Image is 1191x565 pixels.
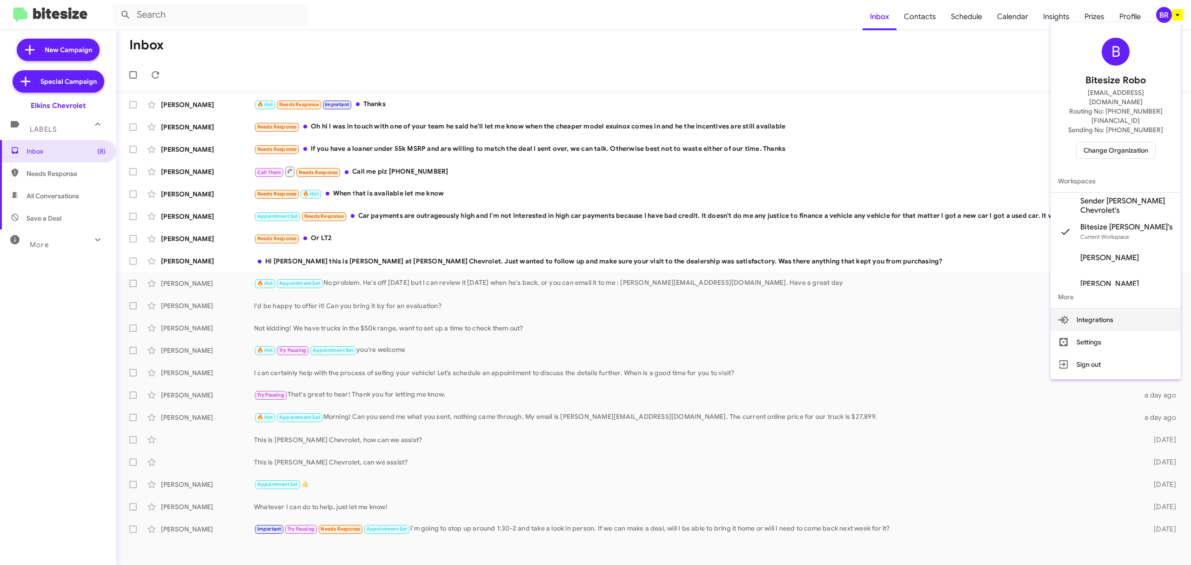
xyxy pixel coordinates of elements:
[1080,222,1173,232] span: Bitesize [PERSON_NAME]'s
[1102,38,1130,66] div: B
[1080,253,1139,262] span: [PERSON_NAME]
[1062,88,1170,107] span: [EMAIL_ADDRESS][DOMAIN_NAME]
[1080,279,1139,289] span: [PERSON_NAME]
[1050,286,1181,308] span: More
[1062,107,1170,125] span: Routing No: [PHONE_NUMBER][FINANCIAL_ID]
[1050,353,1181,376] button: Sign out
[1050,309,1181,331] button: Integrations
[1080,196,1173,215] span: Sender [PERSON_NAME] Chevrolet's
[1080,233,1129,240] span: Current Workspace
[1050,331,1181,353] button: Settings
[1050,170,1181,192] span: Workspaces
[1068,125,1163,135] span: Sending No: [PHONE_NUMBER]
[1076,142,1156,159] button: Change Organization
[1084,142,1148,158] span: Change Organization
[1085,73,1146,88] span: Bitesize Robo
